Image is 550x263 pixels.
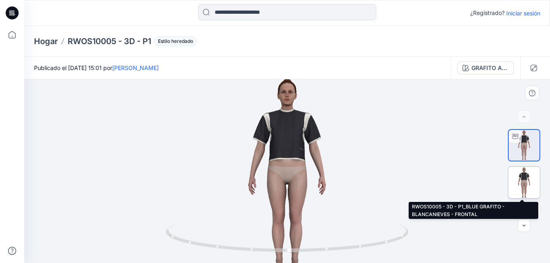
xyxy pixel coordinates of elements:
[154,36,197,46] span: Estilo heredado
[508,167,540,198] img: RWOS10005 - 3D - P1_BLUE GRAFITO - BLANCANIEVES - FRONTAL
[508,204,540,235] img: RWOS10005 - 3D - P1_BLUE GRAFITO - NIEVE WHITE_Back
[509,130,539,161] img: tocadiscos-22-09-2025-20:02:04
[457,62,514,74] button: GRAFITO AZUL / BLANCO NIEVE
[34,36,58,47] a: Hogar
[151,36,197,47] button: Estilo heredado
[34,64,159,72] span: Publicado el [DATE] 15:01 por
[112,64,159,71] a: [PERSON_NAME]
[470,8,505,18] p: ¿Registrado?
[506,9,540,17] p: Iniciar sesión
[68,36,151,47] p: RWOS10005 - 3D - P1
[471,64,509,72] div: BLUE GRAPHITE / SNOW WHITE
